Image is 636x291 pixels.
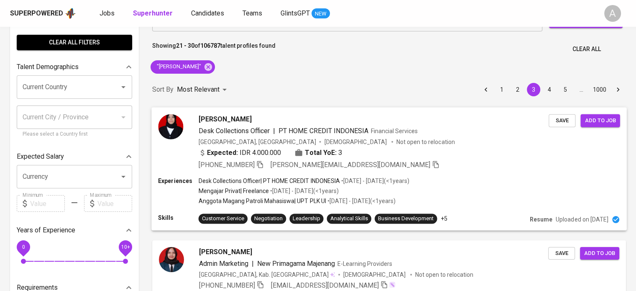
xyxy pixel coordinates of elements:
[17,222,132,239] div: Years of Experience
[199,177,340,185] p: Desk Collections Officer | PT HOME CREDIT INDONESIA
[312,10,330,18] span: NEW
[17,59,132,75] div: Talent Demographics
[17,148,132,165] div: Expected Salary
[271,160,430,168] span: [PERSON_NAME][EMAIL_ADDRESS][DOMAIN_NAME]
[10,9,63,18] div: Superpowered
[97,195,132,212] input: Value
[152,108,626,230] a: [PERSON_NAME]Desk Collections Officer|PT HOME CREDIT INDONESIAFinancial Services[GEOGRAPHIC_DATA]...
[371,127,418,134] span: Financial Services
[548,247,575,260] button: Save
[257,260,335,268] span: New Primagama Majenang
[269,187,338,195] p: • [DATE] - [DATE] ( <1 years )
[17,152,64,162] p: Expected Salary
[100,9,115,17] span: Jobs
[556,215,608,224] p: Uploaded on [DATE]
[396,137,455,146] p: Not open to relocation
[117,81,129,93] button: Open
[254,215,283,223] div: Negotiation
[152,85,174,95] p: Sort By
[273,126,275,136] span: |
[590,83,609,96] button: Go to page 1000
[440,214,447,223] p: +5
[133,9,173,17] b: Superhunter
[378,215,434,223] div: Business Development
[611,83,625,96] button: Go to next page
[511,83,524,96] button: Go to page 2
[343,270,407,279] span: [DEMOGRAPHIC_DATA]
[330,215,368,223] div: Analytical Skills
[177,82,230,98] div: Most Relevant
[17,35,132,50] button: Clear All filters
[543,83,556,96] button: Go to page 4
[199,126,270,134] span: Desk Collections Officer
[572,44,601,54] span: Clear All
[199,187,269,195] p: Mengajar Privat | Freelance
[151,60,215,74] div: "[PERSON_NAME]"
[389,281,396,288] img: magic_wand.svg
[199,270,335,279] div: [GEOGRAPHIC_DATA], Kab. [GEOGRAPHIC_DATA]
[199,281,255,289] span: [PHONE_NUMBER]
[133,8,174,19] a: Superhunter
[100,8,116,19] a: Jobs
[337,260,392,267] span: E-Learning Providers
[479,83,493,96] button: Go to previous page
[271,281,379,289] span: [EMAIL_ADDRESS][DOMAIN_NAME]
[281,8,330,19] a: GlintsGPT NEW
[604,5,621,22] div: A
[415,270,473,279] p: Not open to relocation
[22,244,25,250] span: 0
[158,214,198,222] p: Skills
[17,225,75,235] p: Years of Experience
[199,197,326,205] p: Anggota Magang Patroli Mahasiswa | UPT PLK UI
[17,62,79,72] p: Talent Demographics
[158,177,198,185] p: Experiences
[30,195,65,212] input: Value
[158,114,183,139] img: a4a2a76809ad37c62b96d2389a3ba272.jpg
[10,7,76,20] a: Superpoweredapp logo
[202,215,244,223] div: Customer Service
[117,171,129,183] button: Open
[553,116,571,125] span: Save
[527,83,540,96] button: page 3
[243,9,262,17] span: Teams
[177,85,220,95] p: Most Relevant
[207,147,238,157] b: Expected:
[23,37,125,48] span: Clear All filters
[121,244,130,250] span: 10+
[584,249,615,258] span: Add to job
[338,147,342,157] span: 3
[549,114,575,127] button: Save
[326,197,396,205] p: • [DATE] - [DATE] ( <1 years )
[580,247,619,260] button: Add to job
[199,147,281,157] div: IDR 4.000.000
[252,259,254,269] span: |
[65,7,76,20] img: app logo
[495,83,508,96] button: Go to page 1
[176,42,194,49] b: 21 - 30
[199,160,255,168] span: [PHONE_NUMBER]
[191,9,224,17] span: Candidates
[243,8,264,19] a: Teams
[278,126,368,134] span: PT HOME CREDIT INDONESIA
[293,215,320,223] div: Leadership
[569,41,604,57] button: Clear All
[152,41,276,57] p: Showing of talent profiles found
[324,137,388,146] span: [DEMOGRAPHIC_DATA]
[281,9,310,17] span: GlintsGPT
[191,8,226,19] a: Candidates
[199,137,316,146] div: [GEOGRAPHIC_DATA], [GEOGRAPHIC_DATA]
[478,83,626,96] nav: pagination navigation
[200,42,220,49] b: 106787
[585,116,616,125] span: Add to job
[199,247,252,257] span: [PERSON_NAME]
[159,247,184,272] img: 6b82e9d22d290abdf1ef3914d7da7e98.jpg
[340,177,409,185] p: • [DATE] - [DATE] ( <1 years )
[151,63,206,71] span: "[PERSON_NAME]"
[580,114,620,127] button: Add to job
[23,130,126,139] p: Please select a Country first
[559,83,572,96] button: Go to page 5
[552,249,571,258] span: Save
[530,215,552,224] p: Resume
[575,85,588,94] div: …
[305,147,336,157] b: Total YoE:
